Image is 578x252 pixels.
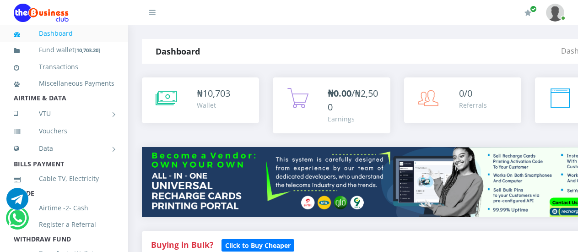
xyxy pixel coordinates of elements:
a: Data [14,137,114,160]
a: Fund wallet[10,703.20] [14,39,114,61]
div: ₦ [197,87,230,100]
span: /₦2,500 [328,87,378,113]
small: [ ] [75,47,100,54]
i: Renew/Upgrade Subscription [524,9,531,16]
a: Register a Referral [14,214,114,235]
a: Chat for support [6,195,28,210]
a: ₦0.00/₦2,500 Earnings [273,77,390,133]
b: 10,703.20 [76,47,98,54]
a: Airtime -2- Cash [14,197,114,219]
strong: Dashboard [156,46,200,57]
div: Wallet [197,100,230,110]
b: Click to Buy Cheaper [225,241,291,250]
div: Earnings [328,114,381,124]
span: 0/0 [459,87,472,99]
a: Click to Buy Cheaper [221,239,294,250]
span: Renew/Upgrade Subscription [530,5,537,12]
a: ₦10,703 Wallet [142,77,259,123]
a: Transactions [14,56,114,77]
strong: Buying in Bulk? [151,239,213,250]
a: Dashboard [14,23,114,44]
a: Vouchers [14,121,114,142]
a: Miscellaneous Payments [14,73,114,94]
img: User [546,4,564,22]
div: Referrals [459,100,487,110]
img: Logo [14,4,69,22]
a: 0/0 Referrals [404,77,521,123]
a: VTU [14,102,114,125]
a: Cable TV, Electricity [14,168,114,189]
a: Chat for support [8,214,27,229]
b: ₦0.00 [328,87,351,99]
span: 10,703 [203,87,230,99]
